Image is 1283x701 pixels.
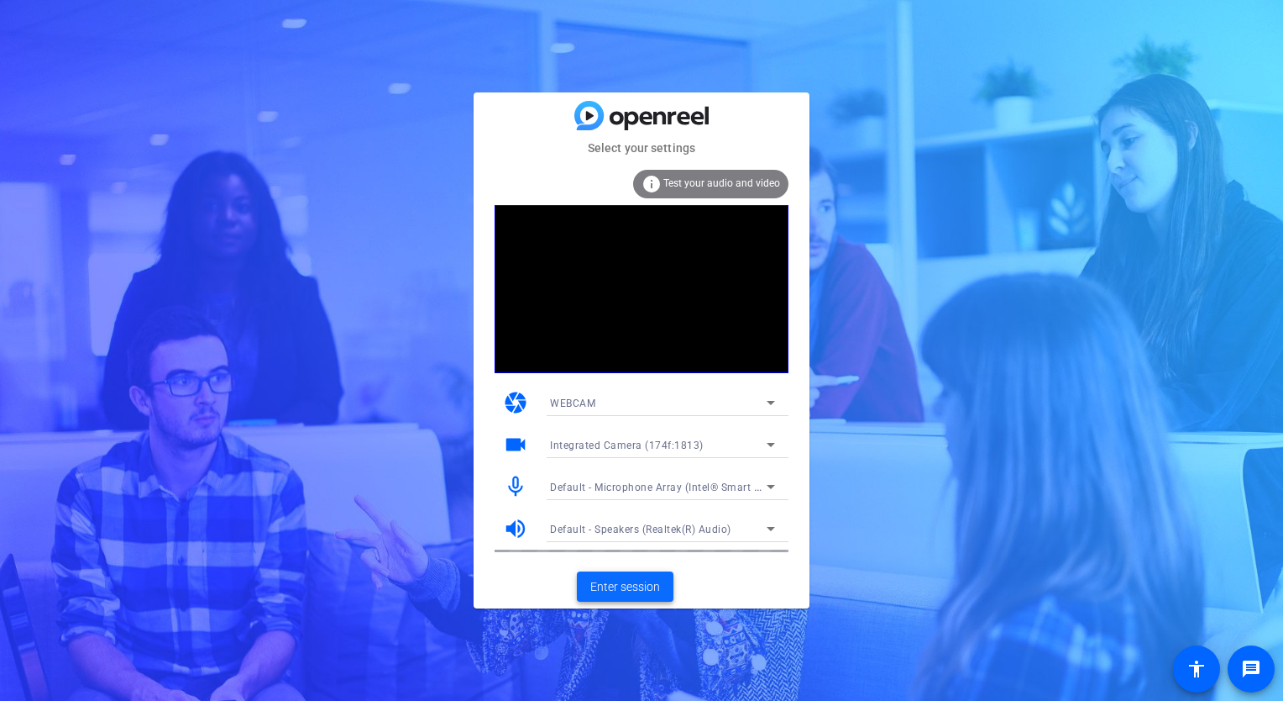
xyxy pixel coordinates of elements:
[503,390,528,415] mat-icon: camera
[474,139,809,157] mat-card-subtitle: Select your settings
[574,101,709,130] img: blue-gradient.svg
[503,474,528,499] mat-icon: mic_none
[663,177,780,189] span: Test your audio and video
[1186,659,1207,679] mat-icon: accessibility
[503,516,528,541] mat-icon: volume_up
[1241,659,1261,679] mat-icon: message
[641,174,662,194] mat-icon: info
[550,524,731,535] span: Default - Speakers (Realtek(R) Audio)
[590,578,660,596] span: Enter session
[503,432,528,457] mat-icon: videocam
[550,440,704,451] span: Integrated Camera (174f:1813)
[577,572,673,602] button: Enter session
[550,480,966,493] span: Default - Microphone Array (Intel® Smart Sound Technology for Digital Microphones)
[550,398,595,409] span: WEBCAM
